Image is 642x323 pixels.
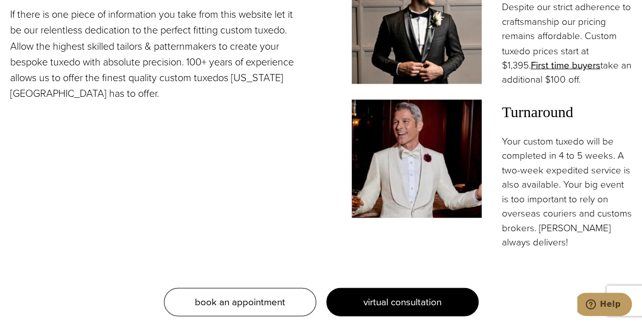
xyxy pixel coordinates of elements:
[577,293,632,318] iframe: Opens a widget where you can chat to one of our agents
[363,294,442,309] span: virtual consultation
[195,294,285,309] span: book an appointment
[352,99,482,218] img: Model in white custom tailored tuxedo jacket with wide white shawl lapel, white shirt and bowtie....
[502,134,632,249] p: Your custom tuxedo will be completed in 4 to 5 weeks. A two-week expedited service is also availa...
[326,288,479,316] a: virtual consultation
[164,288,316,316] a: book an appointment
[502,99,632,124] span: Turnaround
[10,7,301,101] p: If there is one piece of information you take from this website let it be our relentless dedicati...
[531,58,600,72] a: First time buyers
